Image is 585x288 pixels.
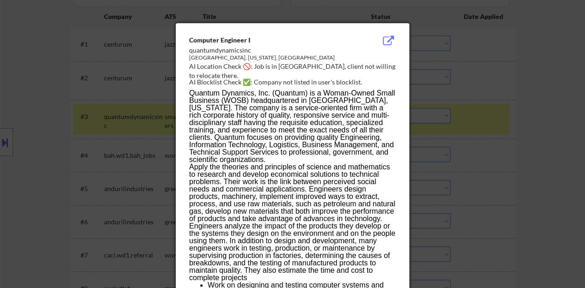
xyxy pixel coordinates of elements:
p: Quantum Dynamics, Inc. (Quantum) is a Woman-Owned Small Business (WOSB) headquartered in [GEOGRAP... [189,90,395,163]
div: AI Blocklist Check ✅: Company not listed in user's blocklist. [189,78,400,87]
div: quantumdynamicsinc [189,46,349,55]
p: Apply the theories and principles of science and mathematics to research and develop economical s... [189,163,395,282]
div: Computer Engineer I [189,36,349,45]
div: AI Location Check 🚫: Job is in [GEOGRAPHIC_DATA], client not willing to relocate there. [189,62,400,80]
div: [GEOGRAPHIC_DATA], [US_STATE], [GEOGRAPHIC_DATA] [189,54,349,62]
